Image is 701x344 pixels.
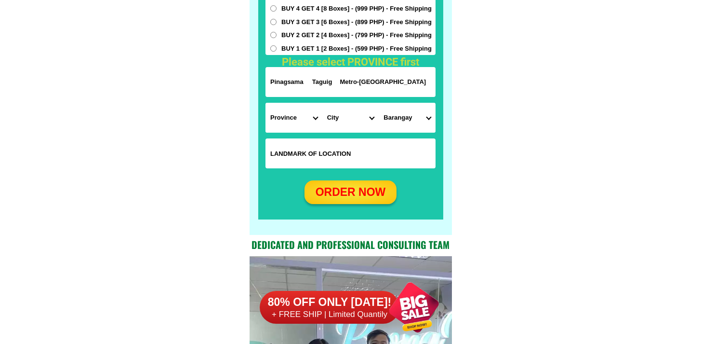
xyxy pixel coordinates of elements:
input: BUY 2 GET 2 [4 Boxes] - (799 PHP) - Free Shipping [270,32,277,38]
select: Select commune [379,103,436,133]
span: BUY 4 GET 4 [8 Boxes] - (999 PHP) - Free Shipping [281,4,432,14]
select: Select district [322,103,379,133]
h2: Dedicated and professional consulting team [250,237,452,252]
h6: 80% OFF ONLY [DATE]! [260,295,399,310]
input: BUY 3 GET 3 [6 Boxes] - (899 PHP) - Free Shipping [270,19,277,25]
h1: Please select PROVINCE first [259,54,442,70]
span: BUY 2 GET 2 [4 Boxes] - (799 PHP) - Free Shipping [281,30,432,40]
span: BUY 1 GET 1 [2 Boxes] - (599 PHP) - Free Shipping [281,44,432,54]
div: ORDER NOW [304,184,397,201]
span: BUY 3 GET 3 [6 Boxes] - (899 PHP) - Free Shipping [281,17,432,27]
select: Select province [265,103,322,133]
input: Input LANDMARKOFLOCATION [265,138,436,168]
input: Input address [265,67,436,97]
input: BUY 1 GET 1 [2 Boxes] - (599 PHP) - Free Shipping [270,45,277,52]
h6: + FREE SHIP | Limited Quantily [260,309,399,320]
input: BUY 4 GET 4 [8 Boxes] - (999 PHP) - Free Shipping [270,5,277,12]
